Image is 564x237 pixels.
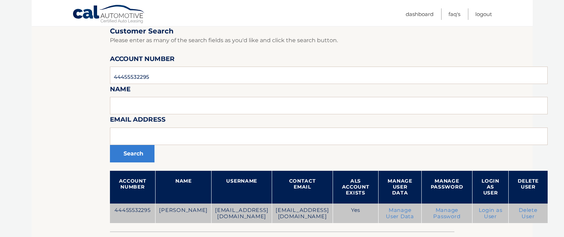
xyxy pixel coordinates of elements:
[448,8,460,20] a: FAQ's
[333,171,379,204] th: ALS Account Exists
[272,204,333,223] td: [EMAIL_ADDRESS][DOMAIN_NAME]
[110,145,154,162] button: Search
[272,171,333,204] th: Contact Email
[406,8,434,20] a: Dashboard
[472,171,509,204] th: Login as User
[379,171,421,204] th: Manage User Data
[479,207,502,220] a: Login as User
[475,8,492,20] a: Logout
[156,204,212,223] td: [PERSON_NAME]
[508,171,548,204] th: Delete User
[110,16,548,231] div: | | | | | | | |
[212,204,272,223] td: [EMAIL_ADDRESS][DOMAIN_NAME]
[110,54,175,67] label: Account Number
[333,204,379,223] td: Yes
[110,84,130,97] label: Name
[110,27,548,36] h2: Customer Search
[110,204,156,223] td: 44455532295
[156,171,212,204] th: Name
[212,171,272,204] th: Username
[433,207,460,220] a: Manage Password
[110,36,548,45] p: Please enter as many of the search fields as you'd like and click the search button.
[110,114,166,127] label: Email Address
[110,171,156,204] th: Account Number
[421,171,472,204] th: Manage Password
[72,5,145,25] a: Cal Automotive
[386,207,414,220] a: Manage User Data
[519,207,538,220] a: Delete User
